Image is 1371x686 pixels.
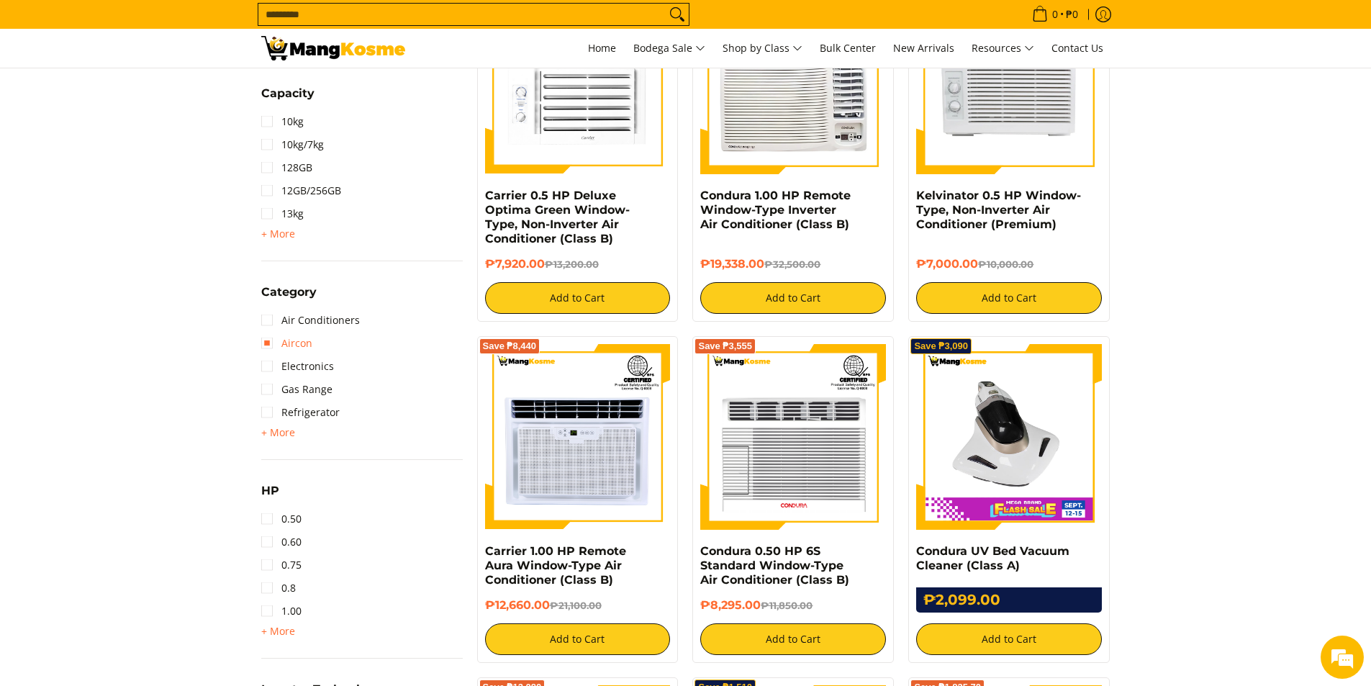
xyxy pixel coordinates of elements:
a: 0.75 [261,554,302,577]
span: Save ₱8,440 [483,342,537,351]
a: 1.00 [261,600,302,623]
a: Bulk Center [813,29,883,68]
img: condura-wrac-6s-premium-mang-kosme [700,344,886,530]
span: Home [588,41,616,55]
del: ₱13,200.00 [545,258,599,270]
a: Condura 0.50 HP 6S Standard Window-Type Air Conditioner (Class B) [700,544,849,587]
img: All Products - Home Appliances Warehouse Sale l Mang Kosme [261,36,405,60]
a: Carrier 0.5 HP Deluxe Optima Green Window-Type, Non-Inverter Air Conditioner (Class B) [485,189,630,245]
img: Condura UV Bed Vacuum Cleaner (Class A) [916,344,1102,530]
summary: Open [261,286,317,309]
a: 12GB/256GB [261,179,341,202]
span: Bulk Center [820,41,876,55]
button: Add to Cart [485,623,671,655]
summary: Open [261,424,295,441]
a: Aircon [261,332,312,355]
del: ₱21,100.00 [550,600,602,611]
span: Bodega Sale [633,40,705,58]
a: 10kg/7kg [261,133,324,156]
a: Refrigerator [261,401,340,424]
a: 10kg [261,110,304,133]
a: 0.8 [261,577,296,600]
del: ₱10,000.00 [978,258,1033,270]
a: 0.60 [261,531,302,554]
h6: ₱7,000.00 [916,257,1102,271]
a: Resources [964,29,1041,68]
button: Add to Cart [916,282,1102,314]
span: ₱0 [1064,9,1080,19]
a: Electronics [261,355,334,378]
span: + More [261,427,295,438]
span: New Arrivals [893,41,954,55]
span: + More [261,626,295,637]
a: Carrier 1.00 HP Remote Aura Window-Type Air Conditioner (Class B) [485,544,626,587]
button: Add to Cart [485,282,671,314]
span: Resources [972,40,1034,58]
a: Condura 1.00 HP Remote Window-Type Inverter Air Conditioner (Class B) [700,189,851,231]
summary: Open [261,485,279,507]
button: Add to Cart [700,623,886,655]
button: Search [666,4,689,25]
img: Carrier 1.00 HP Remote Aura Window-Type Air Conditioner (Class B) [485,344,671,530]
h6: ₱19,338.00 [700,257,886,271]
a: Air Conditioners [261,309,360,332]
span: Contact Us [1051,41,1103,55]
del: ₱32,500.00 [764,258,820,270]
button: Add to Cart [700,282,886,314]
span: Save ₱3,555 [698,342,752,351]
summary: Open [261,225,295,243]
a: 13kg [261,202,304,225]
span: Shop by Class [723,40,802,58]
a: Kelvinator 0.5 HP Window-Type, Non-Inverter Air Conditioner (Premium) [916,189,1081,231]
summary: Open [261,623,295,640]
a: 0.50 [261,507,302,531]
span: HP [261,485,279,497]
span: Capacity [261,88,315,99]
a: Condura UV Bed Vacuum Cleaner (Class A) [916,544,1069,572]
a: 128GB [261,156,312,179]
span: Category [261,286,317,298]
span: Save ₱3,090 [914,342,968,351]
a: New Arrivals [886,29,961,68]
h6: ₱2,099.00 [916,587,1102,613]
a: Home [581,29,623,68]
h6: ₱8,295.00 [700,598,886,613]
nav: Main Menu [420,29,1110,68]
del: ₱11,850.00 [761,600,813,611]
span: 0 [1050,9,1060,19]
button: Add to Cart [916,623,1102,655]
a: Bodega Sale [626,29,712,68]
h6: ₱12,660.00 [485,598,671,613]
a: Shop by Class [715,29,810,68]
h6: ₱7,920.00 [485,257,671,271]
a: Gas Range [261,378,332,401]
a: Contact Us [1044,29,1110,68]
span: + More [261,228,295,240]
summary: Open [261,88,315,110]
span: • [1028,6,1082,22]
